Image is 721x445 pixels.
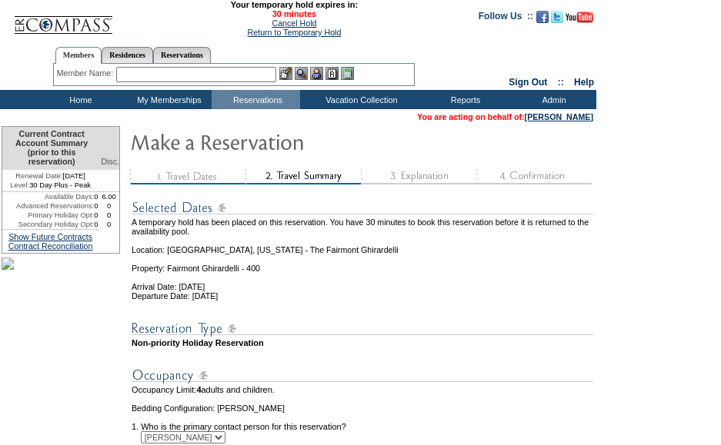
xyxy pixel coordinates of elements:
span: Level: [10,181,29,190]
td: 0 [98,211,119,220]
img: Shot-46-052.jpg [2,257,14,270]
td: Follow Us :: [479,9,533,28]
img: step4_state1.gif [476,168,592,184]
td: 0 [94,220,98,229]
td: Arrival Date: [DATE] [132,273,593,291]
a: Help [574,77,594,88]
span: :: [558,77,564,88]
a: Contract Reconciliation [8,241,93,251]
a: Become our fan on Facebook [536,15,549,25]
td: 6.00 [98,192,119,201]
td: 30 Day Plus - Peak [2,181,98,192]
td: A temporary hold has been placed on this reservation. You have 30 minutes to book this reservatio... [132,218,593,236]
span: Renewal Date: [15,171,62,181]
td: [DATE] [2,170,98,181]
img: step3_state1.gif [361,168,476,184]
img: step2_state2.gif [245,168,361,184]
td: Home [35,90,123,109]
td: Property: Fairmont Ghirardelli - 400 [132,254,593,273]
td: My Memberships [123,90,212,109]
td: Reports [419,90,508,109]
td: Admin [508,90,596,109]
a: Follow us on Twitter [551,15,563,25]
a: Members [55,47,102,64]
td: 0 [94,192,98,201]
img: Follow us on Twitter [551,11,563,23]
td: 0 [98,201,119,211]
span: 4 [196,385,201,394]
td: Secondary Holiday Opt: [2,220,94,229]
img: Make Reservation [130,126,438,157]
a: Sign Out [509,77,547,88]
span: You are acting on behalf of: [417,112,593,121]
span: 30 minutes [121,9,467,18]
td: Available Days: [2,192,94,201]
span: Disc. [101,157,119,166]
a: Cancel Hold [272,18,316,28]
td: Location: [GEOGRAPHIC_DATA], [US_STATE] - The Fairmont Ghirardelli [132,236,593,254]
img: subTtlResType.gif [132,319,593,338]
td: 0 [98,220,119,229]
img: Reservations [325,67,339,80]
img: Compass Home [13,3,113,35]
a: Residences [102,47,153,63]
img: View [295,67,308,80]
td: Bedding Configuration: [PERSON_NAME] [132,403,593,413]
a: [PERSON_NAME] [525,112,593,121]
td: Advanced Reservations: [2,201,94,211]
img: subTtlOccupancy.gif [132,366,593,385]
td: Non-priority Holiday Reservation [132,338,593,347]
td: Vacation Collection [300,90,419,109]
td: Departure Date: [DATE] [132,291,593,301]
a: Subscribe to our YouTube Channel [566,15,593,25]
div: Member Name: [57,67,116,80]
img: Impersonate [310,67,323,80]
td: 1. Who is the primary contact person for this reservation? [132,413,593,431]
img: subTtlSelectedDates.gif [132,198,593,218]
img: b_edit.gif [279,67,292,80]
img: step1_state3.gif [130,168,245,184]
a: Return to Temporary Hold [248,28,342,37]
img: Become our fan on Facebook [536,11,549,23]
td: Current Contract Account Summary (prior to this reservation) [2,127,98,170]
img: b_calculator.gif [341,67,354,80]
a: Show Future Contracts [8,232,92,241]
a: Reservations [153,47,211,63]
td: Occupancy Limit: adults and children. [132,385,593,394]
td: 0 [94,211,98,220]
img: Subscribe to our YouTube Channel [566,12,593,23]
td: Primary Holiday Opt: [2,211,94,220]
td: Reservations [212,90,300,109]
td: 0 [94,201,98,211]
